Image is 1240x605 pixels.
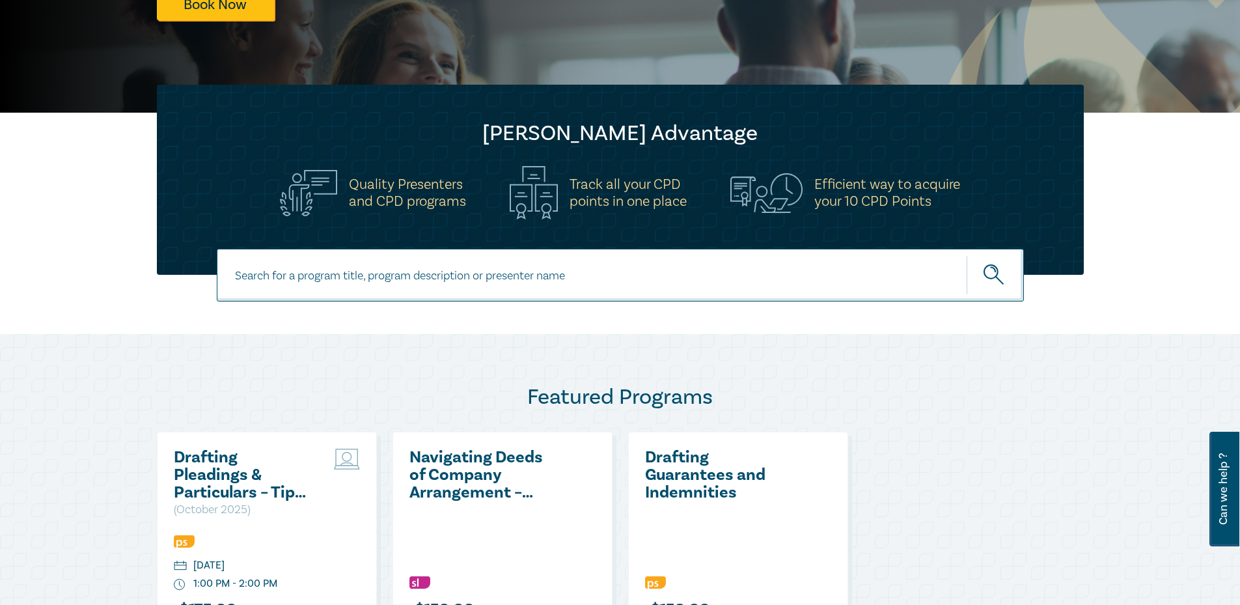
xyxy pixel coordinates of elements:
[183,120,1058,147] h2: [PERSON_NAME] Advantage
[730,173,803,212] img: Efficient way to acquire<br>your 10 CPD Points
[1217,440,1230,539] span: Can we help ?
[570,176,687,210] h5: Track all your CPD points in one place
[645,449,785,501] a: Drafting Guarantees and Indemnities
[510,166,558,219] img: Track all your CPD<br>points in one place
[193,558,225,573] div: [DATE]
[280,170,337,216] img: Quality Presenters<br>and CPD programs
[174,535,195,548] img: Professional Skills
[349,176,466,210] h5: Quality Presenters and CPD programs
[174,501,314,518] p: ( October 2025 )
[174,561,187,572] img: calendar
[814,176,960,210] h5: Efficient way to acquire your 10 CPD Points
[157,384,1084,410] h2: Featured Programs
[409,576,430,589] img: Substantive Law
[193,576,277,591] div: 1:00 PM - 2:00 PM
[217,249,1024,302] input: Search for a program title, program description or presenter name
[334,449,360,470] img: Live Stream
[174,579,186,591] img: watch
[174,449,314,501] a: Drafting Pleadings & Particulars – Tips & Traps
[409,449,549,501] a: Navigating Deeds of Company Arrangement – Strategy and Structure
[645,576,666,589] img: Professional Skills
